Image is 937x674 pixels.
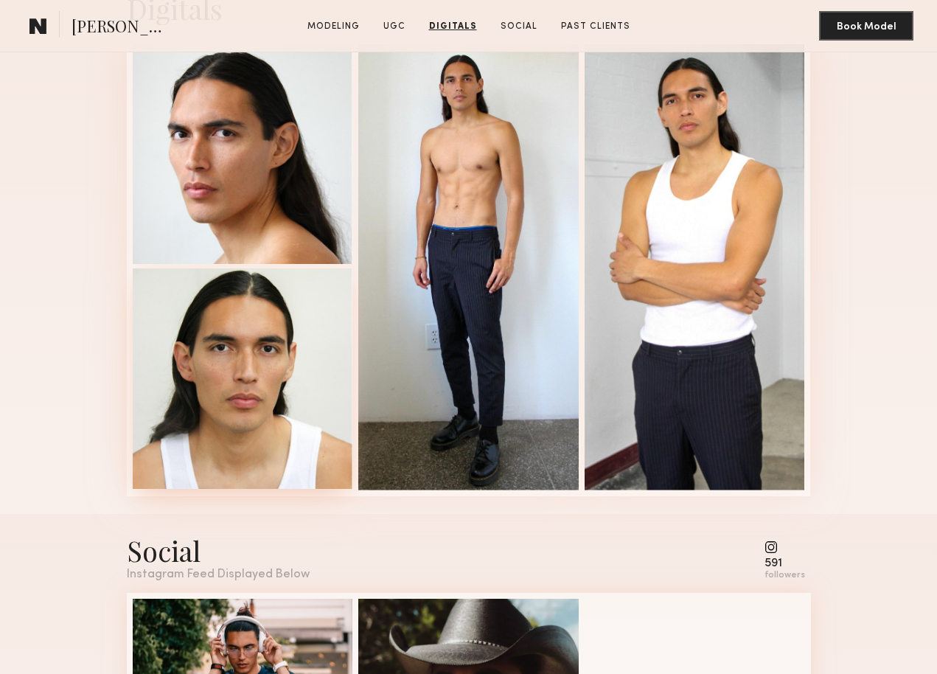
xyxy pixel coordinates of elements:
[377,20,411,33] a: UGC
[302,20,366,33] a: Modeling
[764,558,805,569] div: 591
[819,19,913,32] a: Book Model
[495,20,543,33] a: Social
[127,532,310,569] div: Social
[127,569,310,581] div: Instagram Feed Displayed Below
[555,20,636,33] a: Past Clients
[423,20,483,33] a: Digitals
[764,570,805,581] div: followers
[72,15,174,41] span: [PERSON_NAME]
[819,11,913,41] button: Book Model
